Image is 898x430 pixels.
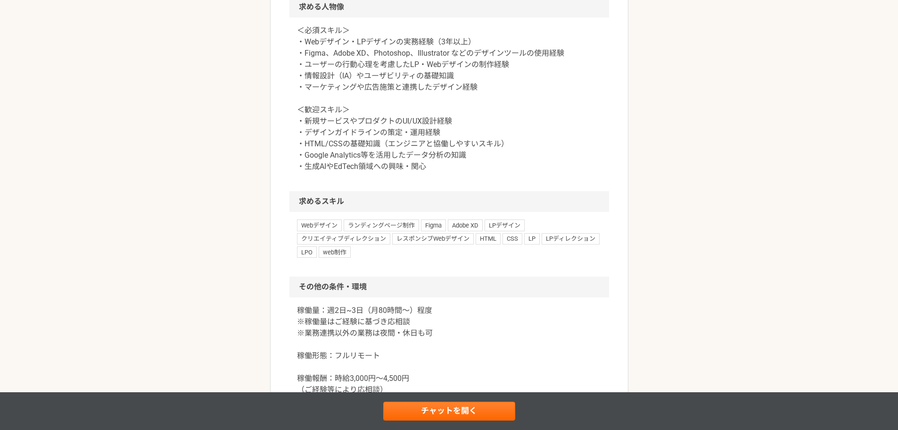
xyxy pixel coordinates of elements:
[319,246,351,258] span: web制作
[448,219,483,231] span: Adobe XD
[542,233,600,245] span: LPディレクション
[297,233,390,245] span: クリエイティブディレクション
[503,233,522,245] span: CSS
[344,219,419,231] span: ランディングページ制作
[383,402,515,421] a: チャットを開く
[476,233,501,245] span: HTML
[485,219,525,231] span: LPデザイン
[297,25,601,172] p: ＜必須スキル＞ ・Webデザイン・LPデザインの実務経験（3年以上） ・Figma、Adobe XD、Photoshop、Illustrator などのデザインツールの使用経験 ・ユーザーの行動...
[524,233,540,245] span: LP
[392,233,474,245] span: レスポンシブWebデザイン
[289,191,609,212] h2: 求めるスキル
[421,219,446,231] span: Figma
[297,305,601,418] p: 稼働量：週2日~3日（月80時間〜）程度 ※稼働量はご経験に基づき応相談 ※業務連携以外の業務は夜間・休日も可 稼働形態：フルリモート 稼働報酬：時給3,000円〜4,500円 （ご経験等により...
[289,277,609,297] h2: その他の条件・環境
[297,219,342,231] span: Webデザイン
[297,246,317,258] span: LPO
